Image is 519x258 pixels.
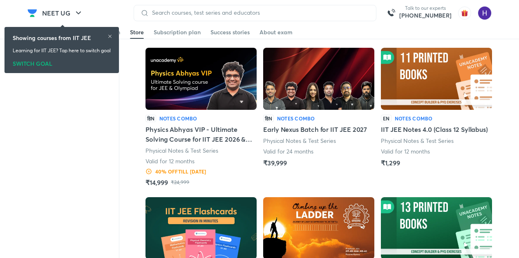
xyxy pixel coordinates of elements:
[154,26,201,39] a: Subscription plan
[381,115,391,122] p: EN
[263,147,313,156] p: Valid for 24 months
[381,48,492,110] img: Batch Thumbnail
[263,125,367,134] h5: Early Nexus Batch for IIT JEE 2027
[145,48,257,110] img: Batch Thumbnail
[263,137,336,145] p: Physical Notes & Test Series
[259,26,293,39] a: About exam
[145,178,168,187] h5: ₹14,999
[159,115,197,122] h6: Notes Combo
[210,28,250,36] div: Success stories
[210,26,250,39] a: Success stories
[27,8,37,18] img: Company Logo
[13,33,91,42] h6: Showing courses from IIT JEE
[395,115,433,122] h6: Notes Combo
[145,168,152,175] img: Discount Logo
[37,5,88,21] button: NEET UG
[383,5,399,21] img: call-us
[381,137,454,145] p: Physical Notes & Test Series
[263,115,274,122] p: हिN
[277,115,315,122] h6: Notes Combo
[399,5,452,11] p: Talk to our experts
[130,28,144,36] div: Store
[478,6,492,20] img: Hitesh Maheshwari
[155,168,206,175] h6: 40 % OFF till [DATE]
[381,147,430,156] p: Valid for 12 months
[145,157,195,165] p: Valid for 12 months
[381,125,488,134] h5: IIT JEE Notes 4.0 (Class 12 Syllabus)
[145,147,219,155] p: Physical Notes & Test Series
[263,158,286,168] h5: ₹39,999
[145,115,156,122] p: हिN
[149,9,369,16] input: Search courses, test series and educators
[259,28,293,36] div: About exam
[263,48,374,110] img: Batch Thumbnail
[171,179,189,186] p: ₹24,999
[154,28,201,36] div: Subscription plan
[458,7,471,20] img: avatar
[399,11,452,20] a: [PHONE_NUMBER]
[381,158,400,168] h5: ₹1,299
[130,26,144,39] a: Store
[145,125,257,144] h5: Physics Abhyas VIP - Ultimate Solving Course for IIT JEE 2026 & Olympiad
[13,47,111,54] p: Learning for IIT JEE? Tap here to switch goal
[13,58,111,67] div: SWITCH GOAL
